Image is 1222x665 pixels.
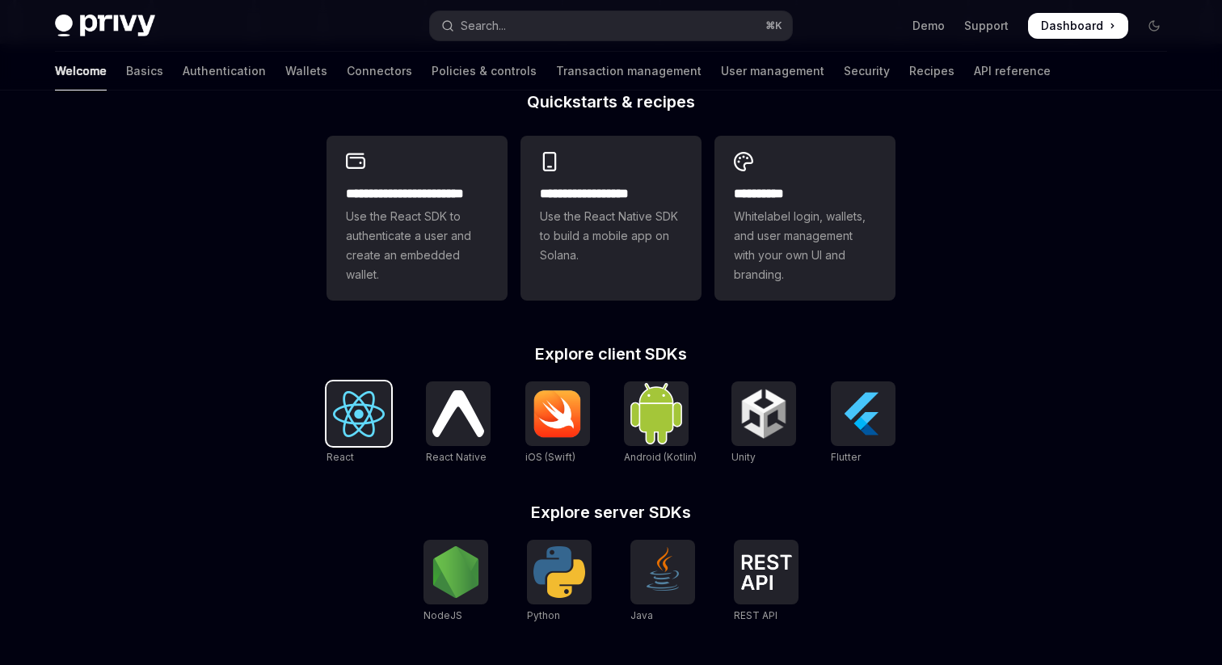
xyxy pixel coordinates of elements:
a: ReactReact [327,381,391,465]
span: React Native [426,451,487,463]
a: UnityUnity [731,381,796,465]
a: Policies & controls [432,52,537,90]
span: REST API [734,609,777,621]
span: NodeJS [423,609,462,621]
span: Android (Kotlin) [624,451,697,463]
img: Java [637,546,689,598]
a: Support [964,18,1009,34]
a: Basics [126,52,163,90]
a: Welcome [55,52,107,90]
span: Use the React SDK to authenticate a user and create an embedded wallet. [346,207,488,284]
span: React [327,451,354,463]
a: Authentication [183,52,266,90]
div: Search... [461,16,506,36]
a: REST APIREST API [734,540,799,624]
span: Dashboard [1041,18,1103,34]
a: Security [844,52,890,90]
img: dark logo [55,15,155,37]
h2: Explore server SDKs [327,504,895,520]
a: API reference [974,52,1051,90]
span: Flutter [831,451,861,463]
img: Python [533,546,585,598]
h2: Quickstarts & recipes [327,94,895,110]
img: React Native [432,390,484,436]
a: Transaction management [556,52,702,90]
button: Toggle dark mode [1141,13,1167,39]
img: React [333,391,385,437]
a: Connectors [347,52,412,90]
a: FlutterFlutter [831,381,895,465]
span: Python [527,609,560,621]
span: Whitelabel login, wallets, and user management with your own UI and branding. [734,207,876,284]
img: iOS (Swift) [532,389,584,438]
h2: Explore client SDKs [327,346,895,362]
span: Use the React Native SDK to build a mobile app on Solana. [540,207,682,265]
a: Demo [912,18,945,34]
span: iOS (Swift) [525,451,575,463]
a: **** *****Whitelabel login, wallets, and user management with your own UI and branding. [714,136,895,301]
img: Android (Kotlin) [630,383,682,444]
a: User management [721,52,824,90]
span: Java [630,609,653,621]
img: NodeJS [430,546,482,598]
a: Android (Kotlin)Android (Kotlin) [624,381,697,465]
a: PythonPython [527,540,592,624]
button: Open search [430,11,792,40]
a: Dashboard [1028,13,1128,39]
a: React NativeReact Native [426,381,491,465]
a: Wallets [285,52,327,90]
img: Flutter [837,388,889,440]
a: Recipes [909,52,954,90]
a: iOS (Swift)iOS (Swift) [525,381,590,465]
a: JavaJava [630,540,695,624]
img: Unity [738,388,790,440]
a: **** **** **** ***Use the React Native SDK to build a mobile app on Solana. [520,136,702,301]
span: Unity [731,451,756,463]
span: ⌘ K [765,19,782,32]
img: REST API [740,554,792,590]
a: NodeJSNodeJS [423,540,488,624]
